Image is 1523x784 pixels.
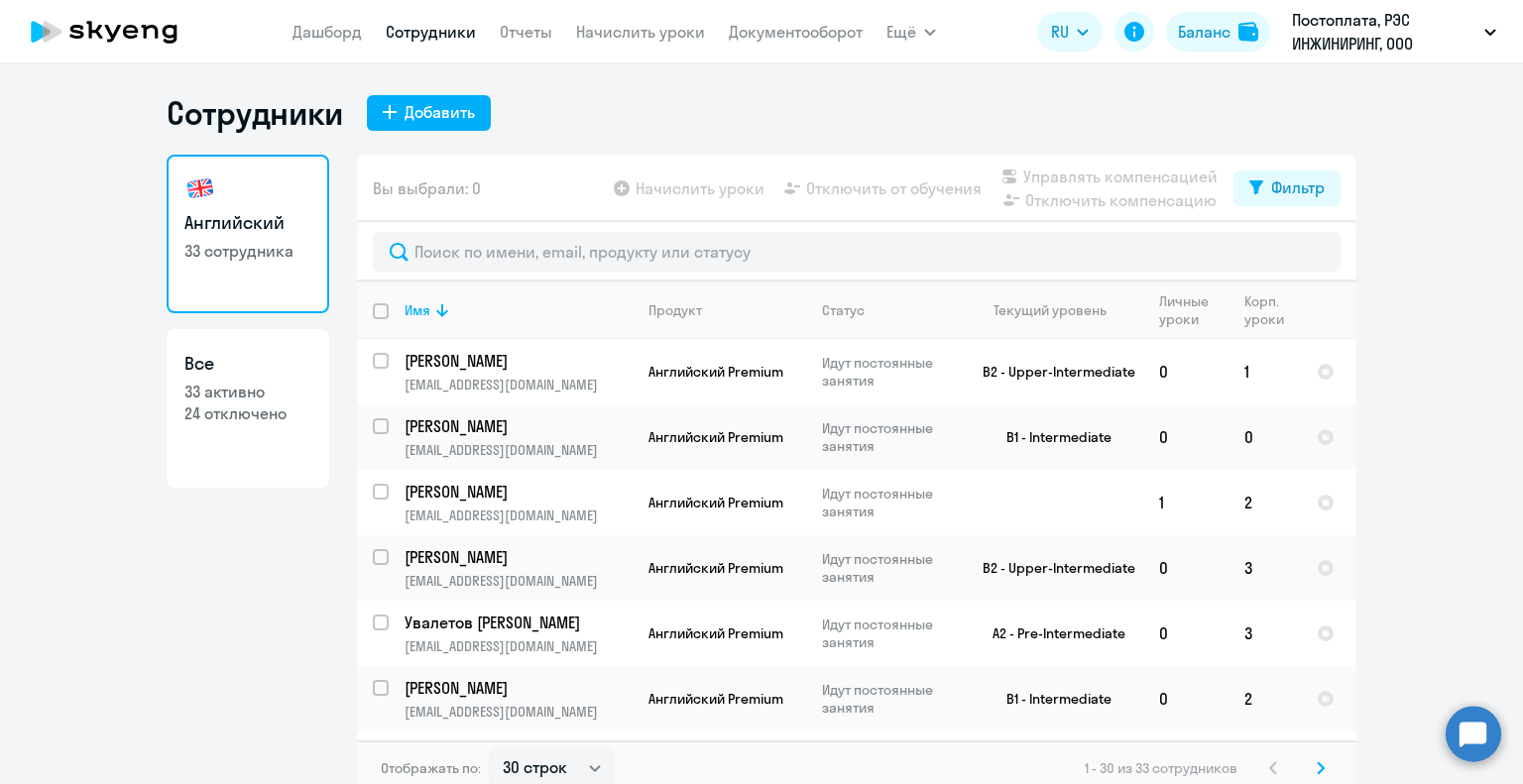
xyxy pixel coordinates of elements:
[405,677,629,699] p: [PERSON_NAME]
[822,550,958,586] p: Идут постоянные занятия
[1085,759,1237,777] span: 1 - 30 из 33 сотрудников
[1238,22,1258,42] img: balance
[405,572,632,590] p: [EMAIL_ADDRESS][DOMAIN_NAME]
[184,172,216,204] img: english
[1229,535,1301,601] td: 3
[959,404,1143,470] td: B1 - Intermediate
[1143,666,1229,731] td: 0
[293,22,362,42] a: Дашборд
[648,494,783,511] span: Английский Premium
[184,240,311,262] p: 33 сотрудника
[822,419,958,455] p: Идут постоянные занятия
[648,690,783,708] span: Английский Premium
[405,441,632,459] p: [EMAIL_ADDRESS][DOMAIN_NAME]
[405,350,632,372] a: [PERSON_NAME]
[959,601,1143,666] td: A2 - Pre-Intermediate
[576,22,705,42] a: Начислить уроки
[1233,170,1341,206] button: Фильтр
[1229,470,1301,535] td: 2
[405,506,632,524] p: [EMAIL_ADDRESS][DOMAIN_NAME]
[373,176,481,200] span: Вы выбрали: 0
[405,612,629,633] p: Увалетов [PERSON_NAME]
[405,301,430,319] div: Имя
[405,376,632,393] p: [EMAIL_ADDRESS][DOMAIN_NAME]
[167,155,329,313] a: Английский33 сотрудника
[184,210,311,236] h3: Английский
[1143,404,1229,470] td: 0
[822,301,958,319] div: Статус
[405,637,632,655] p: [EMAIL_ADDRESS][DOMAIN_NAME]
[1051,20,1069,44] span: RU
[822,616,958,651] p: Идут постоянные занятия
[184,381,311,402] p: 33 активно
[405,612,632,633] a: Увалетов [PERSON_NAME]
[500,22,552,42] a: Отчеты
[405,415,632,437] a: [PERSON_NAME]
[373,232,1341,272] input: Поиск по имени, email, продукту или статусу
[405,546,632,568] a: [PERSON_NAME]
[1143,339,1229,404] td: 0
[167,329,329,488] a: Все33 активно24 отключено
[405,677,632,699] a: [PERSON_NAME]
[405,481,632,503] a: [PERSON_NAME]
[1229,601,1301,666] td: 3
[1166,12,1270,52] button: Балансbalance
[994,301,1107,319] div: Текущий уровень
[405,301,632,319] div: Имя
[1037,12,1103,52] button: RU
[381,759,481,777] span: Отображать по:
[959,535,1143,601] td: B2 - Upper-Intermediate
[648,301,805,319] div: Продукт
[405,546,629,568] p: [PERSON_NAME]
[367,95,491,131] button: Добавить
[1292,8,1476,56] p: Постоплата, РЭС ИНЖИНИРИНГ, ООО
[1229,339,1301,404] td: 1
[648,624,783,642] span: Английский Premium
[1143,535,1229,601] td: 0
[822,301,865,319] div: Статус
[184,351,311,377] h3: Все
[648,301,702,319] div: Продукт
[959,666,1143,731] td: B1 - Intermediate
[1244,292,1287,328] div: Корп. уроки
[886,20,916,44] span: Ещё
[1229,666,1301,731] td: 2
[1178,20,1230,44] div: Баланс
[1271,175,1325,199] div: Фильтр
[822,485,958,520] p: Идут постоянные занятия
[1159,292,1228,328] div: Личные уроки
[886,12,936,52] button: Ещё
[822,354,958,390] p: Идут постоянные занятия
[1159,292,1215,328] div: Личные уроки
[648,559,783,577] span: Английский Premium
[959,339,1143,404] td: B2 - Upper-Intermediate
[822,681,958,717] p: Идут постоянные занятия
[648,363,783,381] span: Английский Premium
[1229,404,1301,470] td: 0
[405,100,475,124] div: Добавить
[1244,292,1300,328] div: Корп. уроки
[405,415,629,437] p: [PERSON_NAME]
[975,301,1142,319] div: Текущий уровень
[405,703,632,721] p: [EMAIL_ADDRESS][DOMAIN_NAME]
[405,481,629,503] p: [PERSON_NAME]
[1143,470,1229,535] td: 1
[386,22,476,42] a: Сотрудники
[405,350,629,372] p: [PERSON_NAME]
[1143,601,1229,666] td: 0
[1282,8,1506,56] button: Постоплата, РЭС ИНЖИНИРИНГ, ООО
[648,428,783,446] span: Английский Premium
[729,22,863,42] a: Документооборот
[167,93,343,133] h1: Сотрудники
[184,402,311,424] p: 24 отключено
